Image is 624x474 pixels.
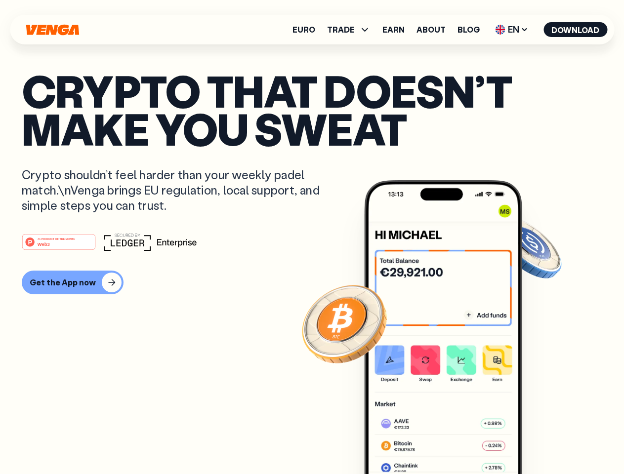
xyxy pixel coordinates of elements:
img: USDC coin [493,212,564,283]
a: Euro [292,26,315,34]
span: TRADE [327,24,371,36]
a: Earn [382,26,405,34]
tspan: #1 PRODUCT OF THE MONTH [38,237,75,240]
p: Crypto that doesn’t make you sweat [22,72,602,147]
img: flag-uk [495,25,505,35]
a: Blog [458,26,480,34]
a: Get the App now [22,271,602,294]
button: Download [543,22,607,37]
svg: Home [25,24,80,36]
button: Get the App now [22,271,124,294]
img: Bitcoin [300,279,389,368]
a: About [416,26,446,34]
a: #1 PRODUCT OF THE MONTHWeb3 [22,239,96,252]
span: EN [492,22,532,38]
span: TRADE [327,26,355,34]
tspan: Web3 [38,241,50,246]
p: Crypto shouldn’t feel harder than your weekly padel match.\nVenga brings EU regulation, local sup... [22,167,334,213]
div: Get the App now [30,277,96,287]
